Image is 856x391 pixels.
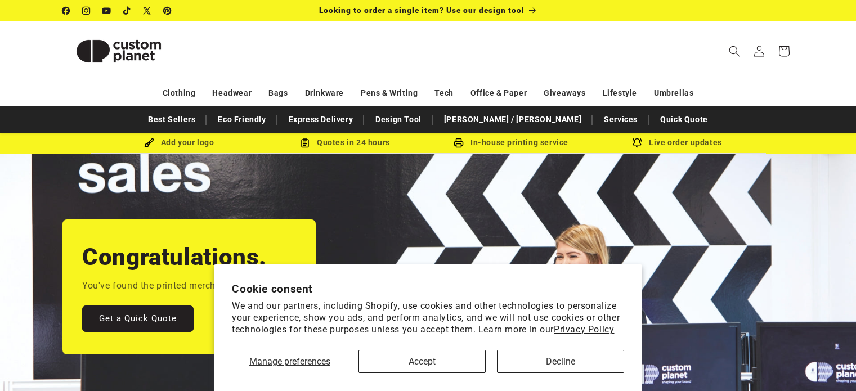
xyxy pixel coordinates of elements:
a: Express Delivery [283,110,359,129]
div: Quotes in 24 hours [262,136,428,150]
img: Order Updates Icon [300,138,310,148]
a: Bags [268,83,288,103]
a: Custom Planet [58,21,179,80]
a: Get a Quick Quote [82,305,194,332]
a: Drinkware [305,83,344,103]
a: Headwear [212,83,252,103]
button: Decline [497,350,624,373]
p: You've found the printed merch experts. [82,278,252,294]
a: [PERSON_NAME] / [PERSON_NAME] [438,110,587,129]
img: Custom Planet [62,26,175,77]
a: Office & Paper [470,83,527,103]
div: Add your logo [96,136,262,150]
a: Services [598,110,643,129]
a: Privacy Policy [554,324,614,335]
summary: Search [722,39,747,64]
a: Eco Friendly [212,110,271,129]
iframe: Chat Widget [800,337,856,391]
a: Giveaways [544,83,585,103]
a: Clothing [163,83,196,103]
a: Lifestyle [603,83,637,103]
a: Pens & Writing [361,83,418,103]
a: Quick Quote [655,110,714,129]
a: Tech [434,83,453,103]
img: In-house printing [454,138,464,148]
h2: Congratulations. [82,242,267,272]
h2: Cookie consent [232,282,624,295]
img: Order updates [632,138,642,148]
a: Design Tool [370,110,427,129]
a: Umbrellas [654,83,693,103]
div: Live order updates [594,136,760,150]
p: We and our partners, including Shopify, use cookies and other technologies to personalize your ex... [232,300,624,335]
a: Best Sellers [142,110,201,129]
span: Manage preferences [249,356,330,367]
img: Brush Icon [144,138,154,148]
button: Manage preferences [232,350,347,373]
div: In-house printing service [428,136,594,150]
span: Looking to order a single item? Use our design tool [319,6,525,15]
button: Accept [358,350,486,373]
